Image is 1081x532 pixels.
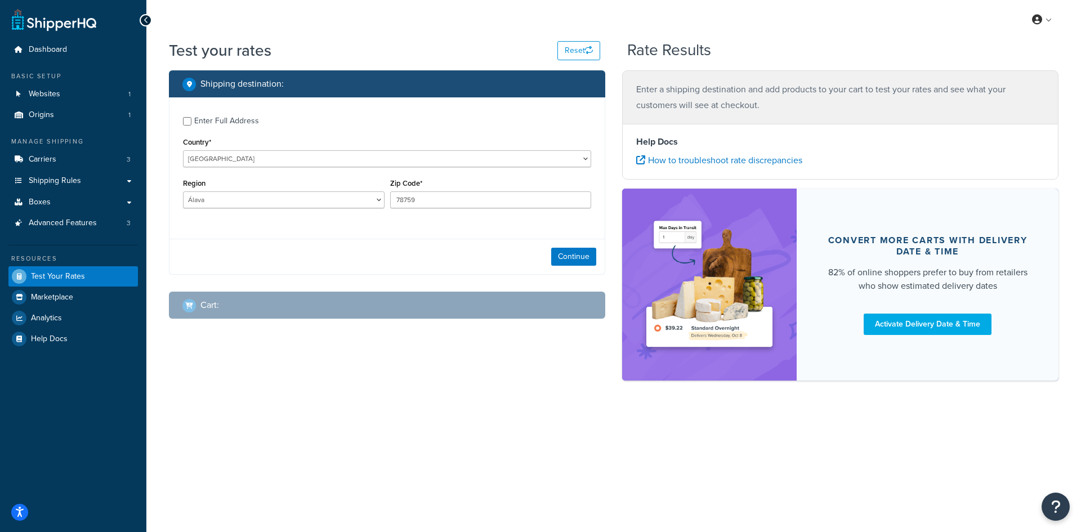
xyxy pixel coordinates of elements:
div: Basic Setup [8,71,138,81]
span: 3 [127,218,131,228]
span: Shipping Rules [29,176,81,186]
span: Analytics [31,314,62,323]
input: Enter Full Address [183,117,191,126]
label: Region [183,179,206,187]
label: Country* [183,138,211,146]
a: Origins1 [8,105,138,126]
span: Carriers [29,155,56,164]
button: Continue [551,248,596,266]
div: Manage Shipping [8,137,138,146]
div: Resources [8,254,138,263]
div: 82% of online shoppers prefer to buy from retailers who show estimated delivery dates [824,266,1031,293]
span: Dashboard [29,45,67,55]
p: Enter a shipping destination and add products to your cart to test your rates and see what your c... [636,82,1044,113]
h2: Rate Results [627,42,711,59]
li: Carriers [8,149,138,170]
span: 1 [128,110,131,120]
span: Marketplace [31,293,73,302]
a: Websites1 [8,84,138,105]
a: Analytics [8,308,138,328]
a: Carriers3 [8,149,138,170]
a: Dashboard [8,39,138,60]
div: Convert more carts with delivery date & time [824,235,1031,257]
span: Test Your Rates [31,272,85,281]
a: Marketplace [8,287,138,307]
h4: Help Docs [636,135,1044,149]
span: 1 [128,90,131,99]
li: Advanced Features [8,213,138,234]
span: Websites [29,90,60,99]
button: Open Resource Center [1042,493,1070,521]
a: Shipping Rules [8,171,138,191]
span: Help Docs [31,334,68,344]
a: How to troubleshoot rate discrepancies [636,154,802,167]
a: Advanced Features3 [8,213,138,234]
a: Activate Delivery Date & Time [864,314,991,335]
img: feature-image-ddt-36eae7f7280da8017bfb280eaccd9c446f90b1fe08728e4019434db127062ab4.png [639,205,780,364]
li: Websites [8,84,138,105]
span: Origins [29,110,54,120]
a: Test Your Rates [8,266,138,287]
div: Enter Full Address [194,113,259,129]
a: Boxes [8,192,138,213]
h2: Shipping destination : [200,79,284,89]
button: Reset [557,41,600,60]
h1: Test your rates [169,39,271,61]
span: 3 [127,155,131,164]
span: Advanced Features [29,218,97,228]
h2: Cart : [200,300,219,310]
span: Boxes [29,198,51,207]
li: Origins [8,105,138,126]
label: Zip Code* [390,179,422,187]
a: Help Docs [8,329,138,349]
